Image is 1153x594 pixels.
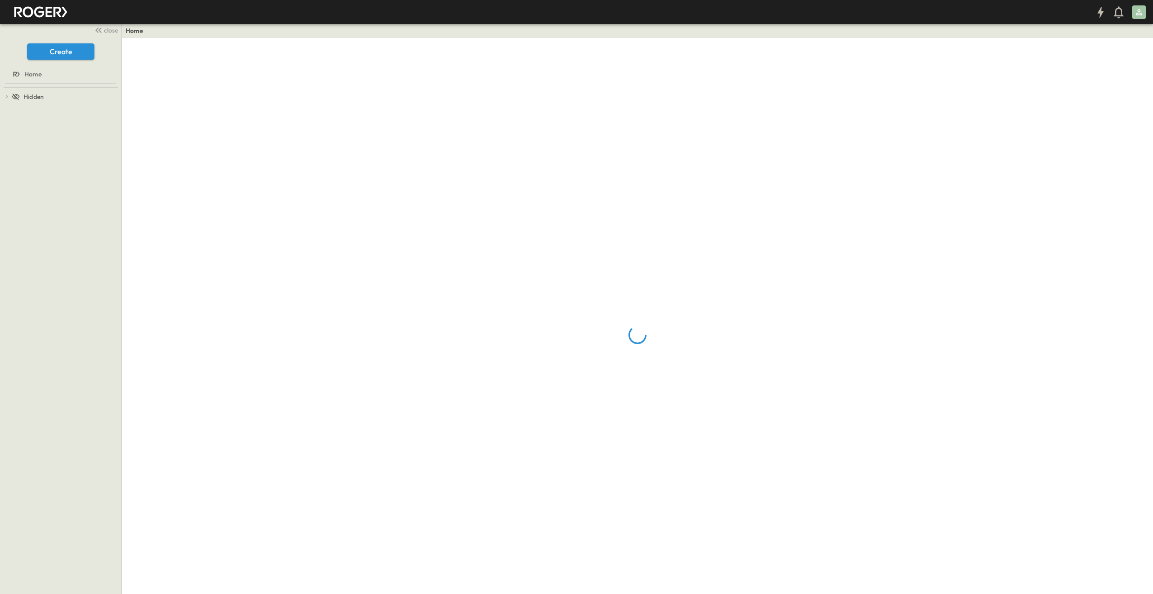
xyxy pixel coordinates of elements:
a: Home [126,26,143,35]
button: close [91,24,120,36]
span: close [104,26,118,35]
span: Hidden [23,92,44,101]
a: Home [2,68,118,80]
span: Home [24,70,42,79]
button: Create [27,43,94,60]
nav: breadcrumbs [126,26,149,35]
